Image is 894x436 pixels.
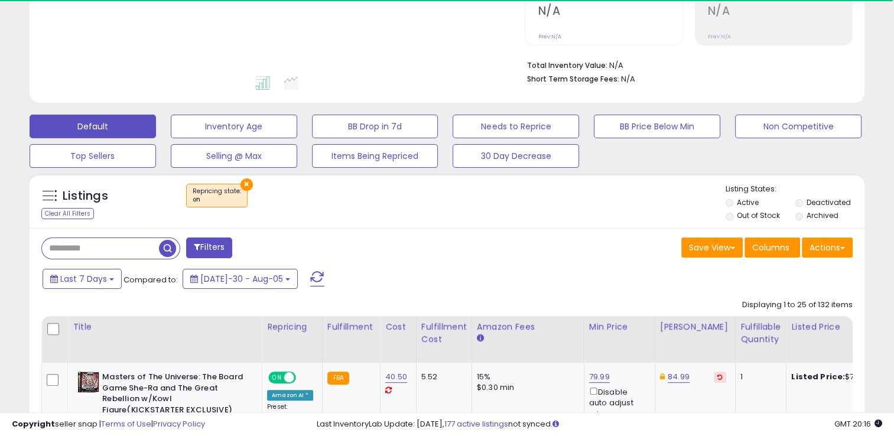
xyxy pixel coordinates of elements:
[740,321,781,346] div: Fulfillable Quantity
[421,372,463,382] div: 5.52
[63,188,108,204] h5: Listings
[477,382,575,393] div: $0.30 min
[421,321,467,346] div: Fulfillment Cost
[123,274,178,285] span: Compared to:
[327,321,375,333] div: Fulfillment
[745,237,800,258] button: Columns
[791,321,893,333] div: Listed Price
[735,115,862,138] button: Non Competitive
[726,184,864,195] p: Listing States:
[193,196,241,204] div: on
[171,144,297,168] button: Selling @ Max
[153,418,205,430] a: Privacy Policy
[477,333,484,344] small: Amazon Fees.
[737,210,780,220] label: Out of Stock
[477,372,575,382] div: 15%
[200,273,283,285] span: [DATE]-30 - Aug-05
[193,187,241,204] span: Repricing state :
[317,419,882,430] div: Last InventoryLab Update: [DATE], not synced.
[327,372,349,385] small: FBA
[30,115,156,138] button: Default
[791,372,889,382] div: $79.99
[740,372,777,382] div: 1
[444,418,508,430] a: 177 active listings
[30,144,156,168] button: Top Sellers
[76,372,99,392] img: 51ihcCackuL._SL40_.jpg
[681,237,743,258] button: Save View
[294,373,313,383] span: OFF
[752,242,789,253] span: Columns
[101,418,151,430] a: Terms of Use
[43,269,122,289] button: Last 7 Days
[12,418,55,430] strong: Copyright
[267,321,317,333] div: Repricing
[12,419,205,430] div: seller snap | |
[742,300,853,311] div: Displaying 1 to 25 of 132 items
[737,197,759,207] label: Active
[668,371,690,383] a: 84.99
[385,321,411,333] div: Cost
[240,178,253,191] button: ×
[453,115,579,138] button: Needs to Reprice
[186,237,232,258] button: Filters
[183,269,298,289] button: [DATE]-30 - Aug-05
[60,273,107,285] span: Last 7 Days
[660,321,730,333] div: [PERSON_NAME]
[477,321,579,333] div: Amazon Fees
[453,144,579,168] button: 30 Day Decrease
[73,321,257,333] div: Title
[267,390,313,401] div: Amazon AI *
[834,418,882,430] span: 2025-08-13 20:16 GMT
[802,237,853,258] button: Actions
[269,373,284,383] span: ON
[589,385,646,419] div: Disable auto adjust min
[807,210,838,220] label: Archived
[102,372,246,418] b: Masters of The Universe: The Board Game She-Ra and The Great Rebellion w/Kowl Figure(KICKSTARTER ...
[807,197,851,207] label: Deactivated
[791,371,845,382] b: Listed Price:
[171,115,297,138] button: Inventory Age
[312,115,438,138] button: BB Drop in 7d
[385,371,407,383] a: 40.50
[41,208,94,219] div: Clear All Filters
[594,115,720,138] button: BB Price Below Min
[589,321,650,333] div: Min Price
[312,144,438,168] button: Items Being Repriced
[589,371,610,383] a: 79.99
